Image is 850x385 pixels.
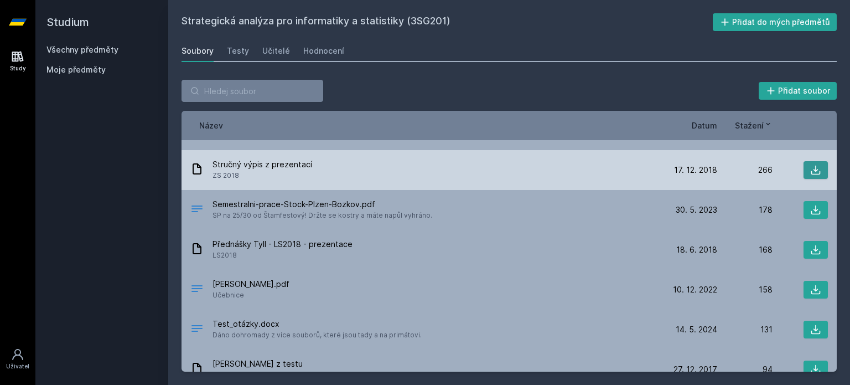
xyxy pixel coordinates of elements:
span: [PERSON_NAME] z testu [212,358,303,369]
span: Dáno dohromady z více souborů, které jsou tady a na primátovi. [212,330,422,341]
a: Učitelé [262,40,290,62]
div: 168 [717,244,773,255]
div: Soubory [182,45,214,57]
span: 18. 6. 2018 [676,244,717,255]
span: Test_otázky.docx [212,319,422,330]
span: Test [212,369,303,381]
span: LS2018 [212,250,353,261]
a: Testy [227,40,249,62]
span: ZS 2018 [212,170,312,181]
div: 178 [717,204,773,215]
div: Uživatel [6,362,29,371]
span: Stažení [735,120,764,131]
span: SP na 25/30 od Štamfestový! Držte se kostry a máte napůl vyhráno. [212,210,432,221]
span: [PERSON_NAME].pdf [212,279,289,290]
button: Přidat soubor [759,82,837,100]
a: Uživatel [2,342,33,376]
div: Study [10,64,26,73]
a: Hodnocení [303,40,344,62]
div: PDF [190,202,204,218]
div: DOCX [190,322,204,338]
span: 27. 12. 2017 [673,364,717,375]
div: 266 [717,165,773,176]
button: Stažení [735,120,773,131]
span: 14. 5. 2024 [676,324,717,335]
input: Hledej soubor [182,80,323,102]
div: Hodnocení [303,45,344,57]
span: 17. 12. 2018 [674,165,717,176]
h2: Strategická analýza pro informatiky a statistiky (3SG201) [182,13,713,31]
span: Semestralni-prace-Stock-Plzen-Bozkov.pdf [212,199,432,210]
button: Název [199,120,223,131]
span: 30. 5. 2023 [676,204,717,215]
div: Učitelé [262,45,290,57]
button: Datum [692,120,717,131]
div: 131 [717,324,773,335]
div: PDF [190,282,204,298]
div: Testy [227,45,249,57]
a: Study [2,44,33,78]
a: Soubory [182,40,214,62]
div: 158 [717,284,773,295]
span: Stručný výpis z prezentací [212,159,312,170]
span: Učebnice [212,290,289,301]
button: Přidat do mých předmětů [713,13,837,31]
span: Moje předměty [46,64,106,75]
a: Všechny předměty [46,45,118,54]
span: Přednášky Tyll - LS2018 - prezentace [212,239,353,250]
div: 94 [717,364,773,375]
span: 10. 12. 2022 [673,284,717,295]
